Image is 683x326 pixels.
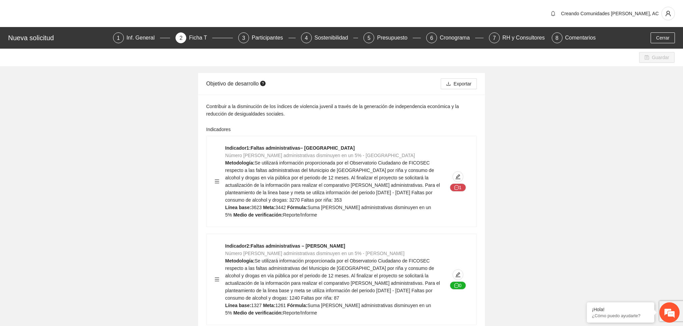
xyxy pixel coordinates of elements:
span: bell [548,11,558,16]
div: Presupuesto [377,32,413,43]
span: Cerrar [656,34,670,42]
span: 2 [180,35,183,41]
span: message [454,185,459,191]
div: 4Sostenibilidad [301,32,358,43]
strong: Indicador 1 : Faltas administrativas– [GEOGRAPHIC_DATA] [225,145,355,151]
div: Participantes [252,32,289,43]
span: Se utilizará información proporcionada por el Observatorio Ciudadano de FICOSEC respecto a las fa... [225,258,440,301]
div: Nueva solicitud [8,32,109,43]
div: Comentarios [565,32,596,43]
strong: Fórmula: [287,205,307,210]
button: user [661,7,675,20]
span: message [454,283,459,289]
span: Número [PERSON_NAME] administrativas disminuyen en un 5% - [GEOGRAPHIC_DATA] [225,153,415,158]
div: 7RH y Consultores [489,32,546,43]
strong: Fórmula: [287,303,307,308]
span: 4 [305,35,308,41]
span: 3442 [275,205,286,210]
span: user [662,10,675,17]
span: 1 [117,35,120,41]
span: edit [453,272,463,277]
span: 1327 [251,303,262,308]
div: Inf. General [127,32,160,43]
span: 7 [493,35,496,41]
span: Número [PERSON_NAME] administrativas disminuyen en un 5% - [PERSON_NAME] [225,251,404,256]
button: edit [453,269,463,280]
div: 2Ficha T [175,32,233,43]
button: bell [548,8,558,19]
span: Reporte/Informe [283,310,317,316]
span: download [446,81,451,87]
div: RH y Consultores [502,32,550,43]
span: Se utilizará información proporcionada por el Observatorio Ciudadano de FICOSEC respecto a las fa... [225,160,440,203]
strong: Meta: [263,205,275,210]
span: 8 [555,35,558,41]
div: 6Cronograma [426,32,484,43]
div: 8Comentarios [552,32,596,43]
span: menu [215,179,219,184]
button: message0 [450,281,466,290]
div: Ficha T [189,32,212,43]
span: Reporte/Informe [283,212,317,218]
div: Cronograma [440,32,475,43]
button: edit [453,171,463,182]
button: message1 [450,183,466,192]
span: Creando Comunidades [PERSON_NAME], AC [561,11,659,16]
span: menu [215,277,219,282]
div: ¡Hola! [592,307,649,312]
span: edit [453,174,463,179]
div: 1Inf. General [113,32,170,43]
span: 3623 [251,205,262,210]
strong: Indicador 2 : Faltas administrativas – [PERSON_NAME] [225,243,345,249]
span: Suma [PERSON_NAME] administrativas disminuyen en un 5% [225,303,431,316]
strong: Línea base: [225,205,251,210]
span: question-circle [260,81,266,86]
span: 5 [367,35,371,41]
div: 3Participantes [238,32,296,43]
span: 1261 [275,303,286,308]
strong: Metodología: [225,160,254,166]
button: Cerrar [651,32,675,43]
div: 5Presupuesto [363,32,421,43]
span: 3 [242,35,245,41]
span: 6 [430,35,433,41]
label: Indicadores [206,126,230,133]
span: Exportar [454,80,471,87]
span: Suma [PERSON_NAME] administrativas disminuyen en un 5% [225,205,431,218]
span: Objetivo de desarrollo [206,81,267,86]
strong: Medio de verificación: [233,310,283,316]
div: Sostenibilidad [315,32,354,43]
strong: Medio de verificación: [233,212,283,218]
p: ¿Cómo puedo ayudarte? [592,313,649,318]
strong: Línea base: [225,303,251,308]
strong: Metodología: [225,258,254,264]
button: saveGuardar [639,52,675,63]
strong: Meta: [263,303,275,308]
div: Contribuir a la disminución de los índices de violencia juvenil a través de la generación de inde... [206,103,477,118]
button: downloadExportar [441,78,477,89]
